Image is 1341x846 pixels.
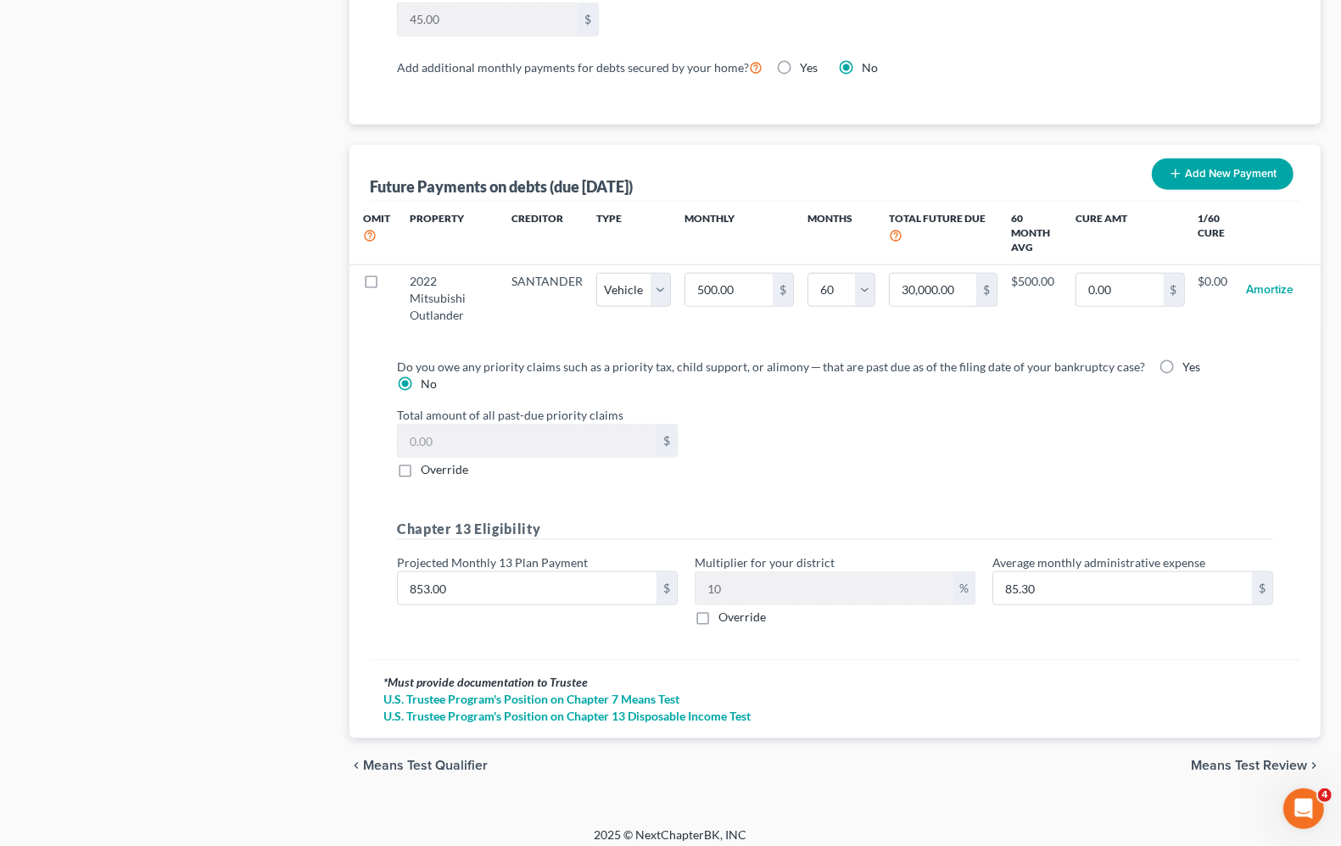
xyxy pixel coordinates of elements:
[1191,759,1321,772] button: Means Test Review chevron_right
[1076,274,1164,306] input: 0.00
[383,708,1287,725] a: U.S. Trustee Program's Position on Chapter 13 Disposable Income Test
[498,265,596,331] td: SANTANDER
[1152,159,1294,190] button: Add New Payment
[1199,202,1232,265] th: 1/60 Cure
[398,425,657,457] input: 0.00
[398,3,578,36] input: 0.00
[397,358,1145,376] label: Do you owe any priority claims such as a priority tax, child support, or alimony ─ that are past ...
[657,425,677,457] div: $
[363,759,488,772] span: Means Test Qualifier
[398,572,657,604] input: 0.00
[349,759,363,772] i: chevron_left
[773,274,793,306] div: $
[1011,265,1062,331] td: $500.00
[953,572,975,604] div: %
[696,572,953,604] input: 0.00
[578,3,598,36] div: $
[370,176,633,197] div: Future Payments on debts (due [DATE])
[383,674,1287,691] div: Must provide documentation to Trustee
[976,274,997,306] div: $
[685,274,773,306] input: 0.00
[396,265,498,331] td: 2022 Mitsubishi Outlander
[397,554,588,571] label: Projected Monthly 13 Plan Payment
[1199,265,1232,331] td: $0.00
[1062,202,1199,265] th: Cure Amt
[1246,273,1294,307] button: Amortize
[421,376,437,391] span: No
[1307,759,1321,772] i: chevron_right
[1164,274,1184,306] div: $
[388,406,1282,424] label: Total amount of all past-due priority claims
[397,57,763,77] label: Add additional monthly payments for debts secured by your home?
[349,202,396,265] th: Omit
[992,554,1205,571] label: Average monthly administrative expense
[596,202,671,265] th: Type
[397,519,1273,540] h5: Chapter 13 Eligibility
[421,462,468,476] span: Override
[671,202,807,265] th: Monthly
[718,609,766,624] span: Override
[1283,788,1324,829] iframe: Intercom live chat
[396,202,498,265] th: Property
[1011,202,1062,265] th: 60 Month Avg
[498,202,596,265] th: Creditor
[807,202,875,265] th: Months
[862,60,878,75] span: No
[890,274,977,306] input: 0.00
[875,202,1012,265] th: Total Future Due
[1182,359,1200,374] span: Yes
[657,572,677,604] div: $
[800,60,818,75] span: Yes
[349,759,488,772] button: chevron_left Means Test Qualifier
[1252,572,1272,604] div: $
[1318,788,1332,802] span: 4
[1191,759,1307,772] span: Means Test Review
[695,554,835,571] label: Multiplier for your district
[993,572,1252,604] input: 0.00
[383,691,1287,708] a: U.S. Trustee Program's Position on Chapter 7 Means Test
